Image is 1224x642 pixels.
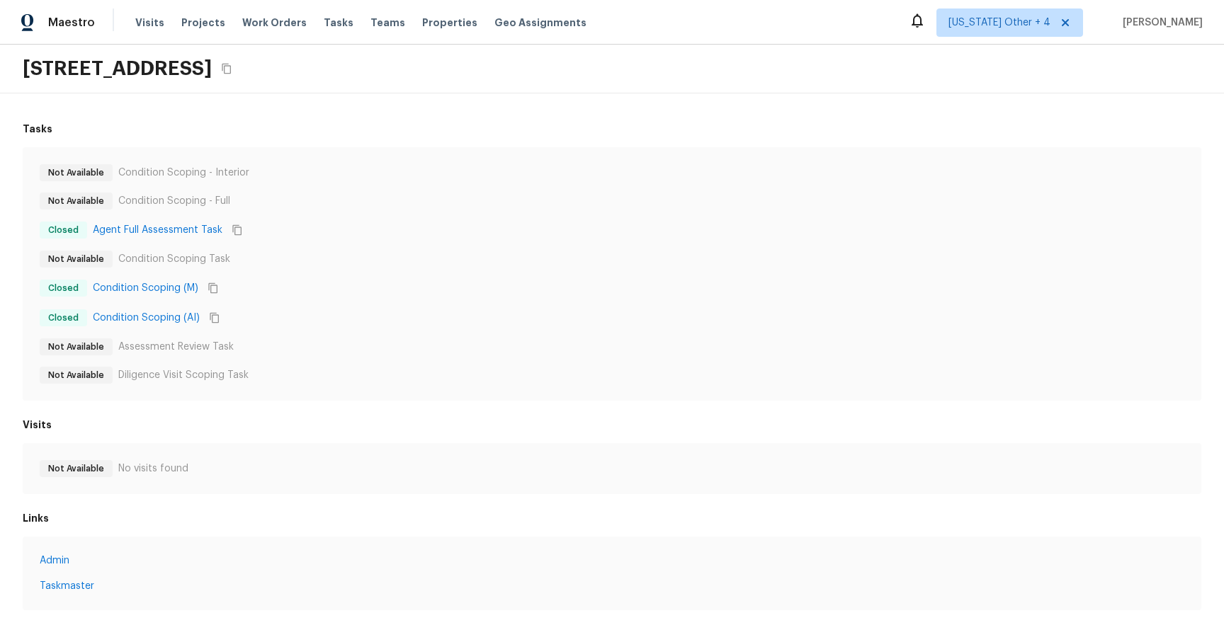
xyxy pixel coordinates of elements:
span: Maestro [48,16,95,30]
a: Admin [40,554,1184,568]
span: Not Available [42,368,110,382]
a: Condition Scoping (AI) [93,311,200,325]
span: Not Available [42,340,110,354]
span: Not Available [42,462,110,476]
span: Projects [181,16,225,30]
h6: Visits [23,418,1201,432]
span: Work Orders [242,16,307,30]
span: Not Available [42,252,110,266]
h2: [STREET_ADDRESS] [23,56,212,81]
span: Visits [135,16,164,30]
span: Properties [422,16,477,30]
p: Condition Scoping - Full [118,194,230,208]
span: Tasks [324,18,353,28]
span: Teams [370,16,405,30]
span: Not Available [42,194,110,208]
button: Copy Address [217,59,236,78]
span: Closed [42,223,84,237]
h6: Links [23,511,1201,525]
p: Condition Scoping - Interior [118,166,249,180]
button: Copy Task ID [228,221,246,239]
span: Geo Assignments [494,16,586,30]
h6: Tasks [23,122,1201,136]
span: [US_STATE] Other + 4 [948,16,1050,30]
p: Diligence Visit Scoping Task [118,368,249,382]
p: No visits found [118,462,188,476]
p: Condition Scoping Task [118,252,230,266]
span: [PERSON_NAME] [1117,16,1203,30]
p: Assessment Review Task [118,340,234,354]
button: Copy Task ID [205,309,224,327]
a: Agent Full Assessment Task [93,223,222,237]
span: Not Available [42,166,110,180]
span: Closed [42,281,84,295]
a: Taskmaster [40,579,1184,593]
a: Condition Scoping (M) [93,281,198,295]
span: Closed [42,311,84,325]
button: Copy Task ID [204,279,222,297]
